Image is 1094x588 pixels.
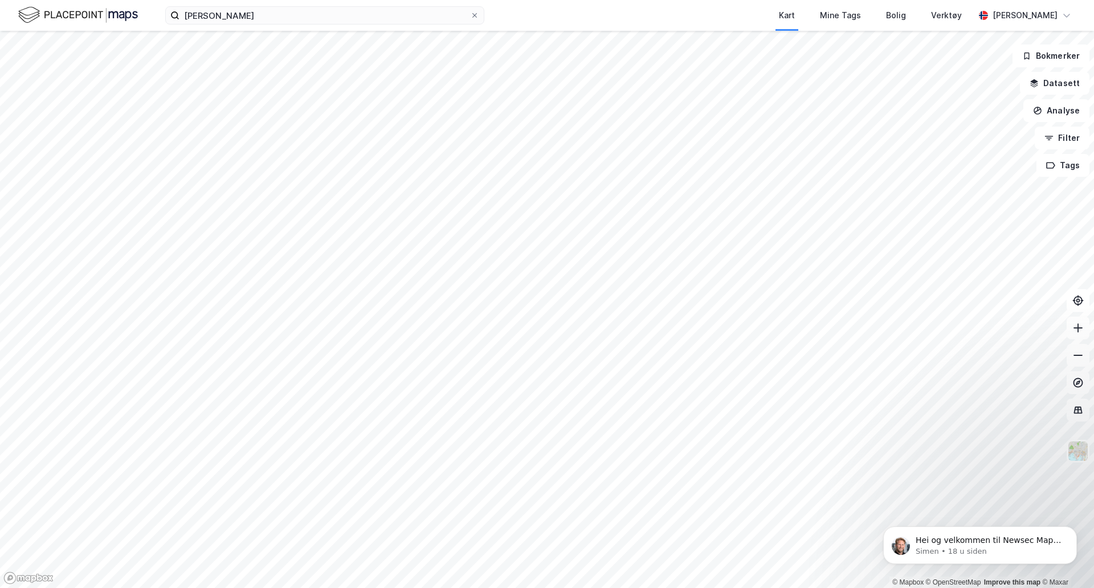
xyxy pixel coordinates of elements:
button: Tags [1036,154,1089,177]
iframe: Intercom notifications melding [866,502,1094,582]
button: Filter [1035,127,1089,149]
img: logo.f888ab2527a4732fd821a326f86c7f29.svg [18,5,138,25]
div: Verktøy [931,9,962,22]
button: Datasett [1020,72,1089,95]
input: Søk på adresse, matrikkel, gårdeiere, leietakere eller personer [179,7,470,24]
a: Mapbox [892,578,924,586]
button: Bokmerker [1013,44,1089,67]
div: [PERSON_NAME] [993,9,1058,22]
img: Z [1067,440,1089,462]
a: Improve this map [984,578,1040,586]
a: Mapbox homepage [3,571,54,585]
a: OpenStreetMap [926,578,981,586]
div: Mine Tags [820,9,861,22]
div: Bolig [886,9,906,22]
button: Analyse [1023,99,1089,122]
div: Kart [779,9,795,22]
